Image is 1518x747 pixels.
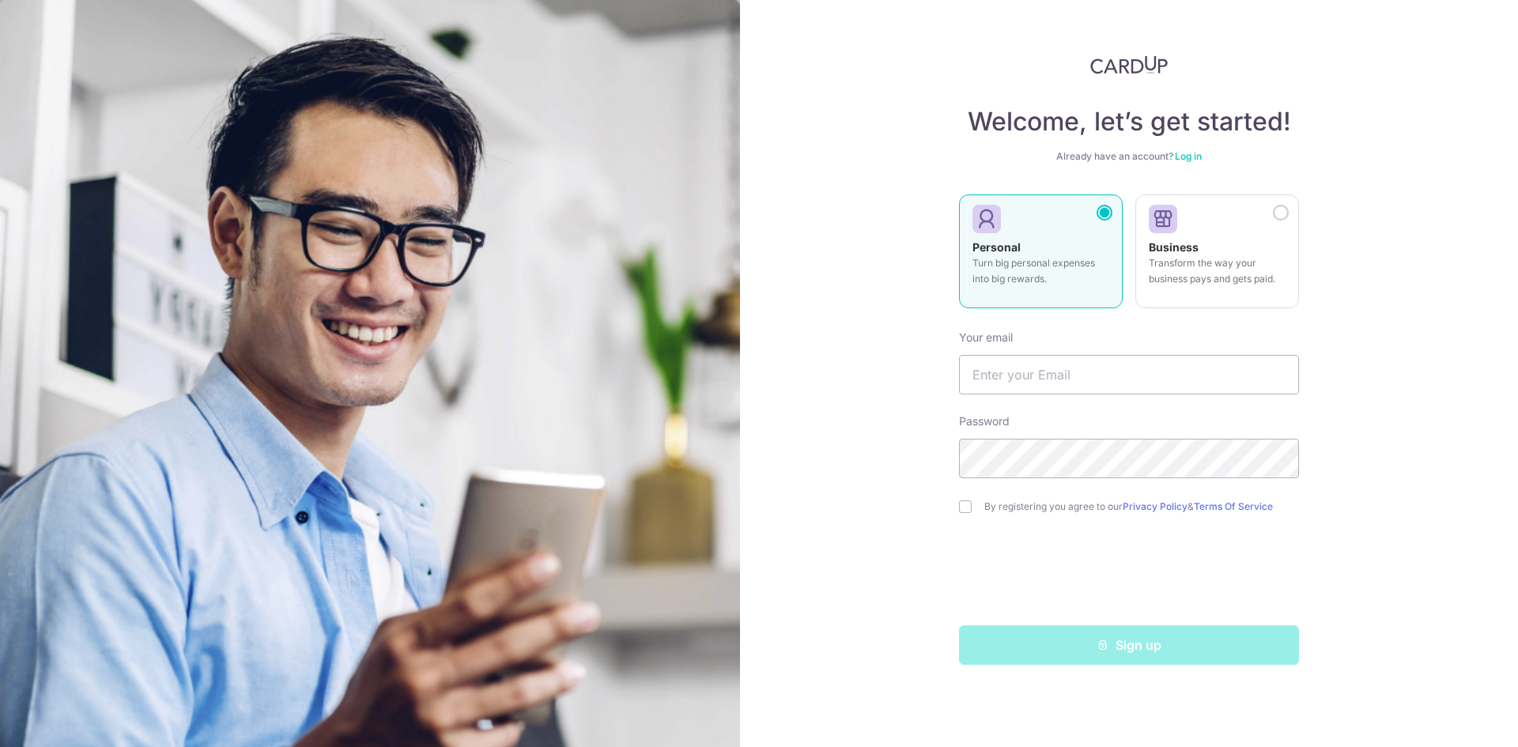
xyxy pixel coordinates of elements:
label: Your email [959,330,1013,345]
p: Turn big personal expenses into big rewards. [972,255,1109,287]
input: Enter your Email [959,355,1299,394]
p: Transform the way your business pays and gets paid. [1149,255,1286,287]
a: Privacy Policy [1123,500,1188,512]
a: Terms Of Service [1194,500,1273,512]
iframe: reCAPTCHA [1009,545,1249,606]
strong: Business [1149,240,1199,254]
h4: Welcome, let’s get started! [959,106,1299,138]
a: Personal Turn big personal expenses into big rewards. [959,194,1123,318]
a: Log in [1175,150,1202,162]
a: Business Transform the way your business pays and gets paid. [1135,194,1299,318]
img: CardUp Logo [1090,55,1168,74]
label: Password [959,413,1010,429]
div: Already have an account? [959,150,1299,163]
label: By registering you agree to our & [984,500,1299,513]
strong: Personal [972,240,1021,254]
